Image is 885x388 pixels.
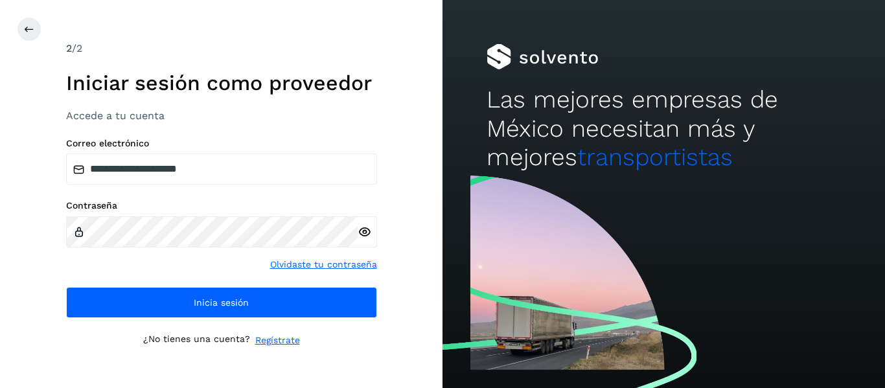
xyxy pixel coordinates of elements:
span: transportistas [577,143,733,171]
span: Inicia sesión [194,298,249,307]
button: Inicia sesión [66,287,377,318]
a: Olvidaste tu contraseña [270,258,377,271]
p: ¿No tienes una cuenta? [143,334,250,347]
label: Contraseña [66,200,377,211]
label: Correo electrónico [66,138,377,149]
span: 2 [66,42,72,54]
h1: Iniciar sesión como proveedor [66,71,377,95]
a: Regístrate [255,334,300,347]
h2: Las mejores empresas de México necesitan más y mejores [487,86,840,172]
div: /2 [66,41,377,56]
h3: Accede a tu cuenta [66,109,377,122]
